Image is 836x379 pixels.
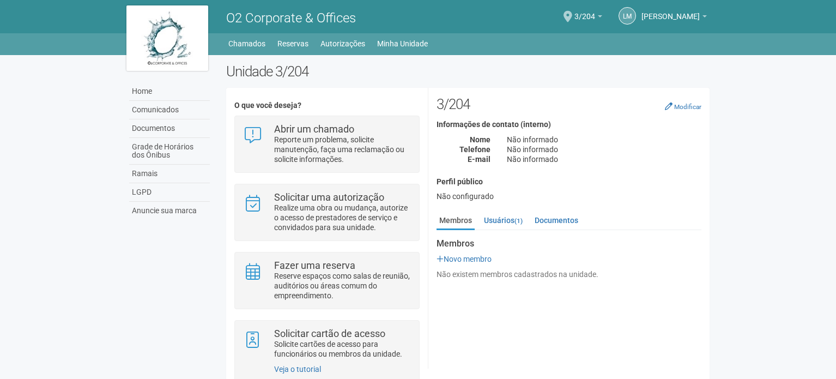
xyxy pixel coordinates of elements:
a: Documentos [129,119,210,138]
a: LGPD [129,183,210,202]
a: Solicitar cartão de acesso Solicite cartões de acesso para funcionários ou membros da unidade. [243,329,410,359]
h4: O que você deseja? [234,101,419,110]
a: Reservas [277,36,308,51]
p: Solicite cartões de acesso para funcionários ou membros da unidade. [274,339,411,359]
a: Home [129,82,210,101]
div: Não informado [499,154,710,164]
a: [PERSON_NAME] [641,14,707,22]
a: Anuncie sua marca [129,202,210,220]
img: logo.jpg [126,5,208,71]
strong: Telefone [459,145,490,154]
strong: Nome [470,135,490,144]
a: Modificar [665,102,701,111]
a: Comunicados [129,101,210,119]
strong: Membros [437,239,701,249]
a: Veja o tutorial [274,365,321,374]
div: Não informado [499,145,710,154]
a: Minha Unidade [377,36,428,51]
a: Novo membro [437,255,492,263]
h4: Informações de contato (interno) [437,121,701,129]
strong: Solicitar cartão de acesso [274,328,385,339]
a: Autorizações [320,36,365,51]
h2: Unidade 3/204 [226,63,710,80]
span: O2 Corporate & Offices [226,10,356,26]
span: LEILA MARCIA RIBEIRO [641,2,700,21]
a: Membros [437,212,475,230]
a: Chamados [228,36,265,51]
a: Solicitar uma autorização Realize uma obra ou mudança, autorize o acesso de prestadores de serviç... [243,192,410,232]
p: Reserve espaços como salas de reunião, auditórios ou áreas comum do empreendimento. [274,271,411,300]
small: Modificar [674,103,701,111]
a: Grade de Horários dos Ônibus [129,138,210,165]
strong: Solicitar uma autorização [274,191,384,203]
p: Realize uma obra ou mudança, autorize o acesso de prestadores de serviço e convidados para sua un... [274,203,411,232]
a: Ramais [129,165,210,183]
a: 3/204 [574,14,602,22]
div: Não existem membros cadastrados na unidade. [437,269,701,279]
strong: E-mail [468,155,490,164]
strong: Fazer uma reserva [274,260,355,271]
h2: 3/204 [437,96,701,112]
p: Reporte um problema, solicite manutenção, faça uma reclamação ou solicite informações. [274,135,411,164]
div: Não configurado [437,191,701,201]
strong: Abrir um chamado [274,123,354,135]
a: Fazer uma reserva Reserve espaços como salas de reunião, auditórios ou áreas comum do empreendime... [243,261,410,300]
span: 3/204 [574,2,595,21]
a: LM [619,7,636,25]
a: Abrir um chamado Reporte um problema, solicite manutenção, faça uma reclamação ou solicite inform... [243,124,410,164]
a: Documentos [532,212,581,228]
a: Usuários(1) [481,212,525,228]
h4: Perfil público [437,178,701,186]
div: Não informado [499,135,710,145]
small: (1) [514,217,523,225]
